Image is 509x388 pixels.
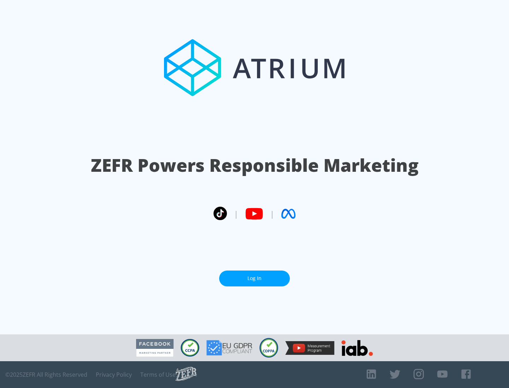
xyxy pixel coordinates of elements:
img: Facebook Marketing Partner [136,339,174,357]
img: GDPR Compliant [206,340,252,356]
span: | [234,208,238,219]
img: YouTube Measurement Program [285,341,334,355]
h1: ZEFR Powers Responsible Marketing [91,153,419,177]
a: Privacy Policy [96,371,132,378]
span: © 2025 ZEFR All Rights Reserved [5,371,87,378]
span: | [270,208,274,219]
img: CCPA Compliant [181,339,199,357]
img: COPPA Compliant [259,338,278,358]
a: Log In [219,271,290,286]
img: IAB [341,340,373,356]
a: Terms of Use [140,371,176,378]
